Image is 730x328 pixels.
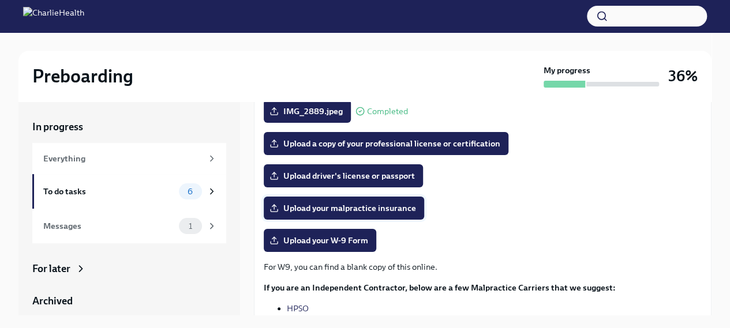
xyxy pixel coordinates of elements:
[32,65,133,88] h2: Preboarding
[32,120,226,134] a: In progress
[544,65,590,76] strong: My progress
[264,100,351,123] label: IMG_2889.jpeg
[272,202,416,214] span: Upload your malpractice insurance
[264,197,424,220] label: Upload your malpractice insurance
[32,174,226,209] a: To do tasks6
[32,262,70,276] div: For later
[287,315,387,325] a: Philadelphia Insurance. CO
[272,138,500,149] span: Upload a copy of your professional license or certification
[264,164,423,187] label: Upload driver's license or passport
[287,303,309,314] a: HPSO
[264,282,616,293] strong: If you are an Independent Contractor, below are a few Malpractice Carriers that we suggest:
[43,220,174,232] div: Messages
[32,209,226,243] a: Messages1
[272,170,415,182] span: Upload driver's license or passport
[272,235,368,246] span: Upload your W-9 Form
[272,105,343,117] span: IMG_2889.jpeg
[367,107,408,116] span: Completed
[32,294,226,308] a: Archived
[32,143,226,174] a: Everything
[264,132,508,155] label: Upload a copy of your professional license or certification
[181,187,200,196] span: 6
[264,229,376,252] label: Upload your W-9 Form
[182,222,199,231] span: 1
[43,152,202,165] div: Everything
[668,66,698,86] h3: 36%
[43,185,174,198] div: To do tasks
[32,262,226,276] a: For later
[23,7,84,25] img: CharlieHealth
[264,261,702,273] p: For W9, you can find a blank copy of this online.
